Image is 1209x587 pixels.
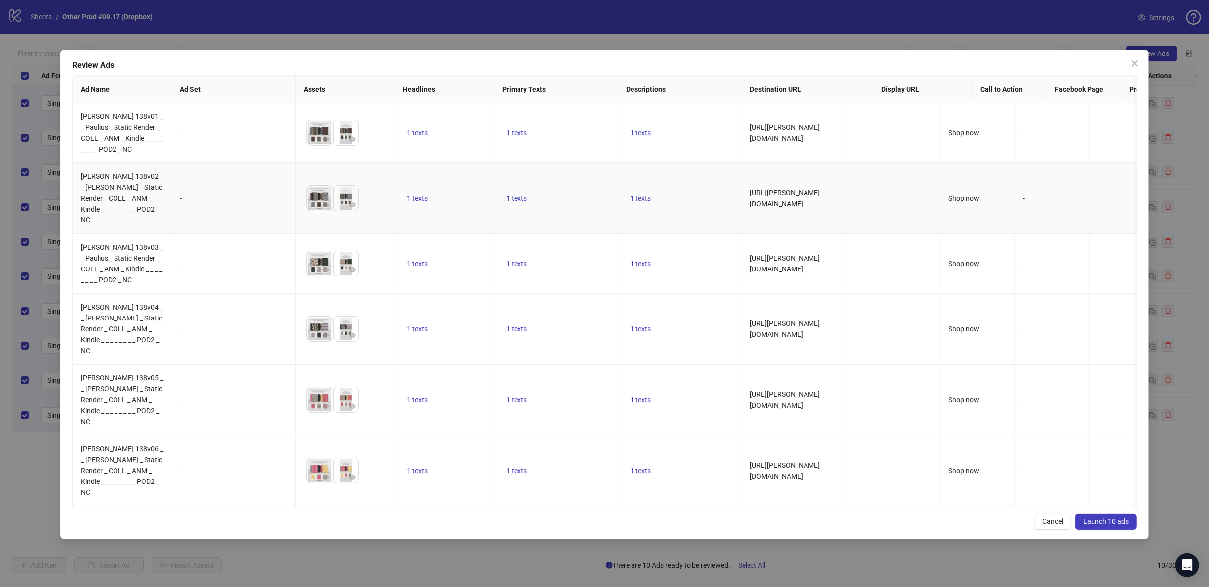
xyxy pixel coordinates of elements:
span: 1 texts [407,194,428,202]
img: Asset 2 [334,458,358,483]
span: 1 texts [407,467,428,475]
span: close [1131,59,1139,67]
th: Display URL [873,76,973,103]
img: Asset 2 [334,387,358,412]
span: 1 texts [407,396,428,404]
span: eye [349,332,356,339]
span: 1 texts [506,467,527,475]
img: Asset 2 [334,120,358,145]
div: - [180,465,288,476]
span: eye [349,201,356,208]
button: 1 texts [403,323,432,335]
button: 1 texts [626,258,655,269]
span: eye [322,332,329,339]
span: eye [322,201,329,208]
span: Shop now [948,129,979,137]
div: - [1023,323,1081,334]
div: - [180,193,288,204]
span: Shop now [948,396,979,404]
span: 1 texts [630,467,651,475]
th: Headlines [395,76,494,103]
button: Cancel [1035,514,1071,530]
div: - [1023,465,1081,476]
button: 1 texts [502,127,531,139]
span: [PERSON_NAME] 138v03 _ _ Paulius _ Static Render _ COLL _ ANM _ Kindle _ _ _ _ _ _ _ _ POD2 _ NC [81,243,163,284]
span: [URL][PERSON_NAME][DOMAIN_NAME] [750,390,820,409]
span: 1 texts [407,260,428,267]
div: - [180,394,288,405]
span: [PERSON_NAME] 138v01 _ _ Paulius _ Static Render _ COLL _ ANM _ Kindle _ _ _ _ _ _ _ _ POD2 _ NC [81,112,163,153]
button: 1 texts [502,258,531,269]
span: [PERSON_NAME] 138v05 _ _ [PERSON_NAME] _ Static Render _ COLL _ ANM _ Kindle _ _ _ _ _ _ _ _ POD2... [81,374,163,426]
button: Preview [346,471,358,483]
button: Close [1127,55,1143,71]
button: Preview [320,329,332,341]
th: Destination URL [742,76,873,103]
button: 1 texts [403,258,432,269]
img: Asset 1 [307,186,332,211]
span: eye [349,403,356,410]
button: 1 texts [626,127,655,139]
th: Ad Set [172,76,296,103]
button: 1 texts [626,394,655,406]
span: 1 texts [407,129,428,137]
button: 1 texts [626,323,655,335]
th: Descriptions [618,76,742,103]
button: Preview [346,264,358,276]
span: eye [349,136,356,143]
img: Asset 1 [307,251,332,276]
div: - [1023,127,1081,138]
button: 1 texts [403,127,432,139]
th: Primary Texts [494,76,618,103]
span: 1 texts [630,194,651,202]
th: Call to Action [973,76,1047,103]
div: - [180,323,288,334]
div: - [1023,258,1081,269]
div: - [180,258,288,269]
span: 1 texts [506,194,527,202]
button: 1 texts [403,394,432,406]
img: Asset 1 [307,387,332,412]
span: Shop now [948,260,979,267]
img: Asset 1 [307,120,332,145]
div: - [1023,193,1081,204]
span: 1 texts [407,325,428,333]
button: Preview [346,329,358,341]
button: 1 texts [626,465,655,477]
div: - [180,127,288,138]
span: eye [322,403,329,410]
button: Preview [346,199,358,211]
span: [URL][PERSON_NAME][DOMAIN_NAME] [750,189,820,208]
span: 1 texts [506,396,527,404]
span: Shop now [948,325,979,333]
button: 1 texts [502,323,531,335]
span: eye [322,267,329,273]
span: [URL][PERSON_NAME][DOMAIN_NAME] [750,320,820,338]
span: 1 texts [630,129,651,137]
span: 1 texts [506,260,527,267]
span: 1 texts [506,129,527,137]
button: 1 texts [502,394,531,406]
span: Shop now [948,467,979,475]
button: Launch 10 ads [1075,514,1137,530]
span: [URL][PERSON_NAME][DOMAIN_NAME] [750,254,820,273]
button: Preview [320,471,332,483]
span: [PERSON_NAME] 138v02 _ _ [PERSON_NAME] _ Static Render _ COLL _ ANM _ Kindle _ _ _ _ _ _ _ _ POD2... [81,172,163,224]
button: 1 texts [403,192,432,204]
img: Asset 1 [307,317,332,341]
img: Asset 2 [334,251,358,276]
span: 1 texts [630,325,651,333]
button: Preview [346,400,358,412]
button: Preview [320,400,332,412]
span: 1 texts [506,325,527,333]
img: Asset 1 [307,458,332,483]
button: Preview [320,133,332,145]
span: [URL][PERSON_NAME][DOMAIN_NAME] [750,461,820,480]
button: Preview [320,264,332,276]
img: Asset 2 [334,186,358,211]
div: - [1023,394,1081,405]
span: eye [349,267,356,273]
span: Launch 10 ads [1083,517,1129,525]
button: Preview [320,199,332,211]
th: Ad Name [73,76,172,103]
